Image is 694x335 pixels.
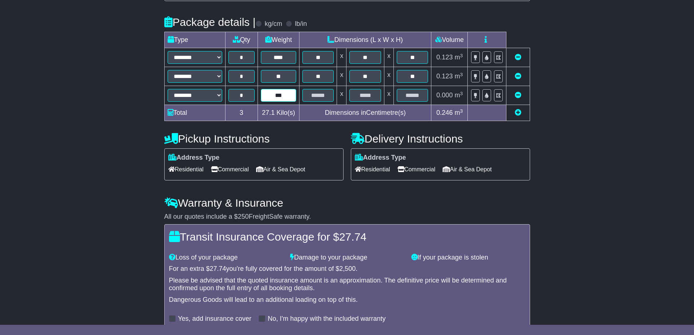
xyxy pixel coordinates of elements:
[460,91,463,96] sup: 3
[258,105,299,121] td: Kilo(s)
[337,67,346,86] td: x
[460,108,463,114] sup: 3
[169,277,525,292] div: Please be advised that the quoted insurance amount is an approximation. The definitive price will...
[339,265,356,272] span: 2,500
[299,32,431,48] td: Dimensions (L x W x H)
[258,32,299,48] td: Weight
[210,265,226,272] span: 27.74
[431,32,468,48] td: Volume
[337,48,346,67] td: x
[436,54,453,61] span: 0.123
[455,54,463,61] span: m
[436,91,453,99] span: 0.000
[168,154,220,162] label: Address Type
[384,86,393,105] td: x
[436,73,453,80] span: 0.123
[295,20,307,28] label: lb/in
[515,54,521,61] a: Remove this item
[264,20,282,28] label: kg/cm
[164,105,225,121] td: Total
[299,105,431,121] td: Dimensions in Centimetre(s)
[256,164,305,175] span: Air & Sea Depot
[165,254,287,262] div: Loss of your package
[397,164,435,175] span: Commercial
[164,32,225,48] td: Type
[436,109,453,116] span: 0.246
[169,265,525,273] div: For an extra $ you're fully covered for the amount of $ .
[455,73,463,80] span: m
[268,315,386,323] label: No, I'm happy with the included warranty
[225,32,258,48] td: Qty
[460,53,463,58] sup: 3
[164,16,256,28] h4: Package details |
[262,109,275,116] span: 27.1
[238,213,249,220] span: 250
[443,164,492,175] span: Air & Sea Depot
[355,154,406,162] label: Address Type
[515,73,521,80] a: Remove this item
[164,133,344,145] h4: Pickup Instructions
[164,213,530,221] div: All our quotes include a $ FreightSafe warranty.
[286,254,408,262] div: Damage to your package
[515,109,521,116] a: Add new item
[515,91,521,99] a: Remove this item
[408,254,529,262] div: If your package is stolen
[225,105,258,121] td: 3
[164,197,530,209] h4: Warranty & Insurance
[339,231,366,243] span: 27.74
[169,231,525,243] h4: Transit Insurance Coverage for $
[455,109,463,116] span: m
[455,91,463,99] span: m
[384,48,393,67] td: x
[351,133,530,145] h4: Delivery Instructions
[168,164,204,175] span: Residential
[355,164,390,175] span: Residential
[384,67,393,86] td: x
[337,86,346,105] td: x
[178,315,251,323] label: Yes, add insurance cover
[169,296,525,304] div: Dangerous Goods will lead to an additional loading on top of this.
[211,164,249,175] span: Commercial
[460,72,463,77] sup: 3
